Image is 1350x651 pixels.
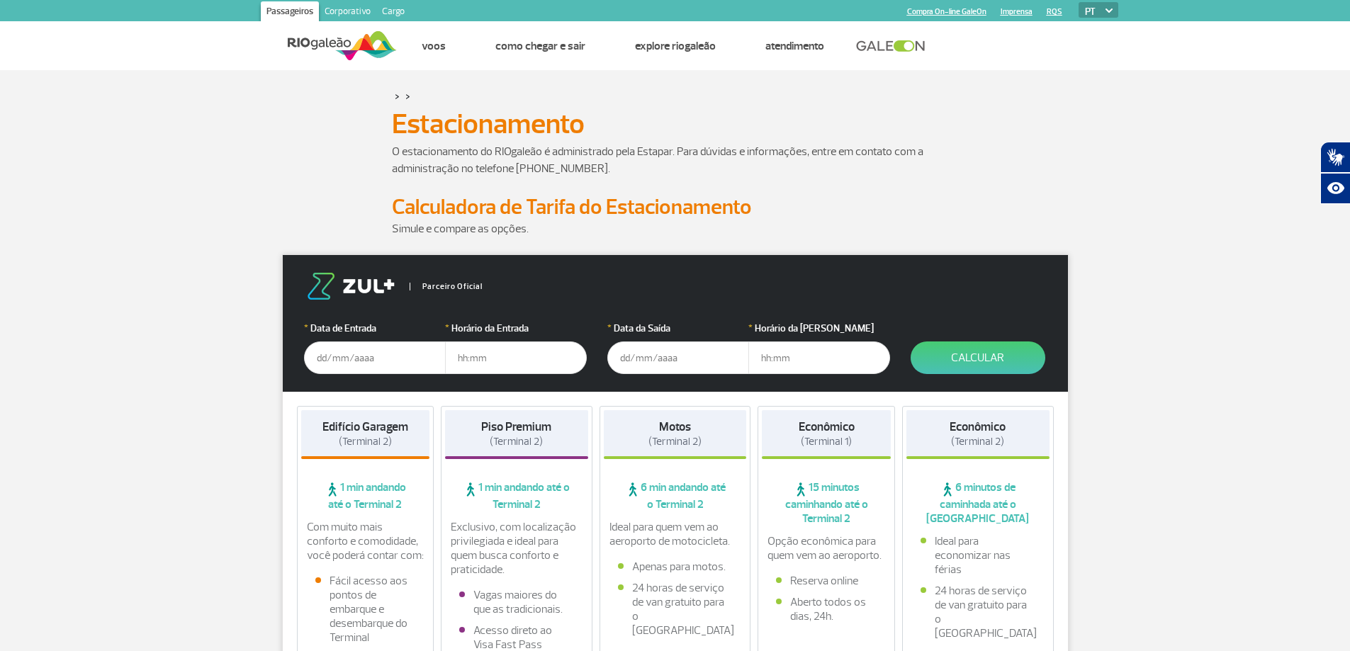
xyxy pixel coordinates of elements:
p: Ideal para quem vem ao aeroporto de motocicleta. [609,520,741,548]
span: (Terminal 2) [339,435,392,448]
a: > [405,88,410,104]
li: Ideal para economizar nas férias [921,534,1035,577]
strong: Piso Premium [481,419,551,434]
li: 24 horas de serviço de van gratuito para o [GEOGRAPHIC_DATA] [618,581,733,638]
p: Exclusivo, com localização privilegiada e ideal para quem busca conforto e praticidade. [451,520,583,577]
li: Apenas para motos. [618,560,733,574]
span: (Terminal 1) [801,435,852,448]
h2: Calculadora de Tarifa do Estacionamento [392,194,959,220]
p: O estacionamento do RIOgaleão é administrado pela Estapar. Para dúvidas e informações, entre em c... [392,143,959,177]
li: Reserva online [776,574,877,588]
a: Atendimento [765,39,824,53]
li: 24 horas de serviço de van gratuito para o [GEOGRAPHIC_DATA] [921,584,1035,640]
button: Calcular [911,341,1045,374]
input: dd/mm/aaaa [304,341,446,374]
input: hh:mm [445,341,587,374]
span: 6 minutos de caminhada até o [GEOGRAPHIC_DATA] [906,480,1050,526]
span: 15 minutos caminhando até o Terminal 2 [762,480,891,526]
a: Como chegar e sair [495,39,585,53]
a: Explore RIOgaleão [635,39,716,53]
strong: Econômico [799,419,855,434]
a: Corporativo [319,1,376,24]
a: Cargo [376,1,410,24]
strong: Edifício Garagem [322,419,408,434]
p: Simule e compare as opções. [392,220,959,237]
label: Data de Entrada [304,321,446,336]
span: 1 min andando até o Terminal 2 [301,480,430,511]
a: Passageiros [261,1,319,24]
a: Compra On-line GaleOn [907,7,986,16]
p: Com muito mais conforto e comodidade, você poderá contar com: [307,520,424,562]
span: 6 min andando até o Terminal 2 [604,480,747,511]
label: Data da Saída [607,321,749,336]
button: Abrir tradutor de língua de sinais. [1320,142,1350,173]
span: (Terminal 2) [951,435,1004,448]
span: 1 min andando até o Terminal 2 [445,480,588,511]
button: Abrir recursos assistivos. [1320,173,1350,204]
a: RQS [1047,7,1062,16]
div: Plugin de acessibilidade da Hand Talk. [1320,142,1350,204]
img: logo-zul.png [304,273,398,300]
strong: Econômico [950,419,1006,434]
label: Horário da Entrada [445,321,587,336]
h1: Estacionamento [392,112,959,136]
li: Fácil acesso aos pontos de embarque e desembarque do Terminal [315,574,416,645]
a: Imprensa [1001,7,1033,16]
span: Parceiro Oficial [410,283,483,290]
input: hh:mm [748,341,890,374]
li: Vagas maiores do que as tradicionais. [459,588,574,616]
li: Aberto todos os dias, 24h. [776,595,877,623]
input: dd/mm/aaaa [607,341,749,374]
a: Voos [422,39,446,53]
label: Horário da [PERSON_NAME] [748,321,890,336]
strong: Motos [659,419,691,434]
a: > [395,88,400,104]
p: Opção econômica para quem vem ao aeroporto. [767,534,885,562]
span: (Terminal 2) [648,435,702,448]
span: (Terminal 2) [490,435,543,448]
